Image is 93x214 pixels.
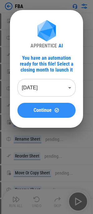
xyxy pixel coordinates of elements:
[34,108,52,113] span: Continue
[58,43,63,49] div: AI
[30,43,57,49] div: APPRENTICE
[54,107,59,113] img: Continue
[34,20,59,43] img: Apprentice AI
[17,55,76,73] div: You have an automation ready for this file! Select a closing month to launch it
[17,79,76,97] div: [DATE]
[17,103,76,118] button: ContinueContinue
